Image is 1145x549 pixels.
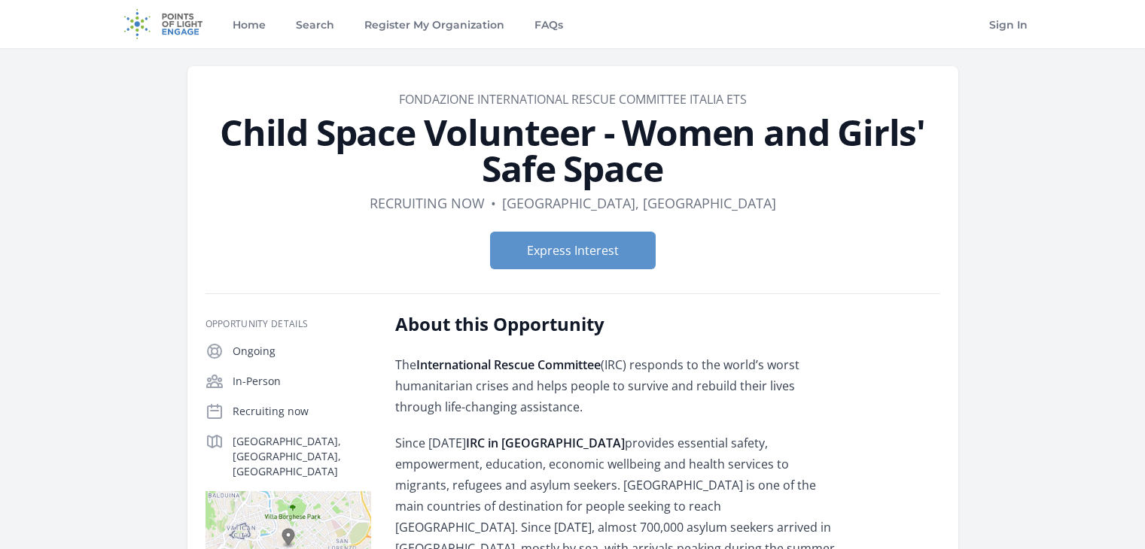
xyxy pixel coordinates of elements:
strong: IRC in [GEOGRAPHIC_DATA] [466,435,625,451]
strong: International Rescue Committee [416,356,601,373]
h3: Opportunity Details [206,318,371,330]
p: Recruiting now [233,404,371,419]
h2: About this Opportunity [395,312,836,336]
p: [GEOGRAPHIC_DATA], [GEOGRAPHIC_DATA], [GEOGRAPHIC_DATA] [233,434,371,479]
div: • [491,193,496,214]
a: Fondazione International Rescue Committee Italia ETS [399,91,747,108]
p: The (IRC) responds to the world’s worst humanitarian crises and helps people to survive and rebui... [395,354,836,417]
h1: Child Space Volunteer - Women and Girls' Safe Space [206,114,940,187]
button: Express Interest [490,232,656,269]
p: Ongoing [233,344,371,359]
p: In-Person [233,374,371,389]
dd: Recruiting now [370,193,485,214]
dd: [GEOGRAPHIC_DATA], [GEOGRAPHIC_DATA] [502,193,776,214]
